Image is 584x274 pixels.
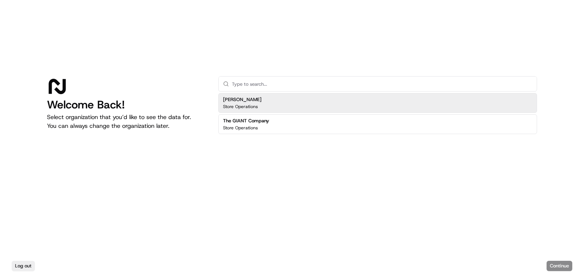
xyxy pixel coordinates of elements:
h2: [PERSON_NAME] [223,96,262,103]
div: Suggestions [218,92,537,136]
h1: Welcome Back! [47,98,207,111]
button: Log out [12,261,35,271]
p: Store Operations [223,104,258,110]
input: Type to search... [232,77,532,91]
h2: The GIANT Company [223,118,269,124]
p: Store Operations [223,125,258,131]
p: Select organization that you’d like to see the data for. You can always change the organization l... [47,113,207,130]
